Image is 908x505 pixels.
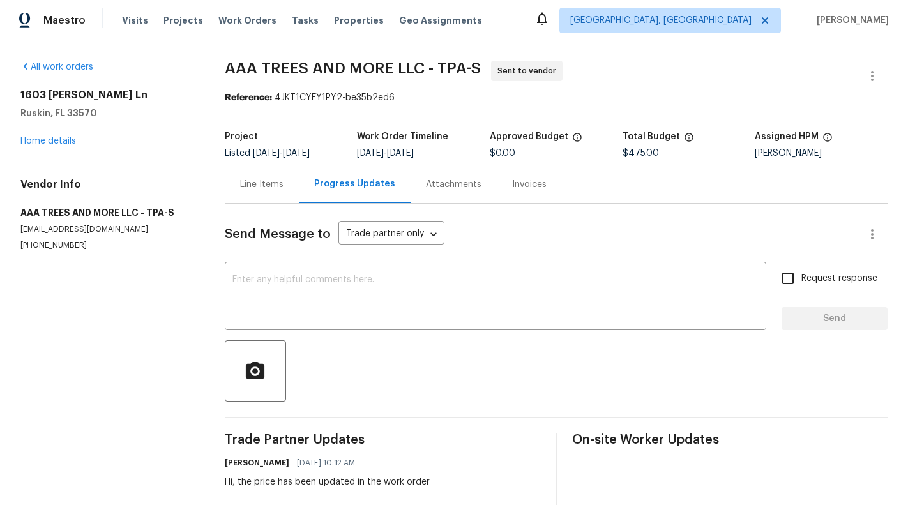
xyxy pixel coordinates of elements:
[163,14,203,27] span: Projects
[20,89,194,102] h2: 1603 [PERSON_NAME] Ln
[225,61,481,76] span: AAA TREES AND MORE LLC - TPA-S
[283,149,310,158] span: [DATE]
[225,476,430,488] div: Hi, the price has been updated in the work order
[20,107,194,119] h5: Ruskin, FL 33570
[20,224,194,235] p: [EMAIL_ADDRESS][DOMAIN_NAME]
[801,272,877,285] span: Request response
[225,93,272,102] b: Reference:
[20,178,194,191] h4: Vendor Info
[20,137,76,146] a: Home details
[225,132,258,141] h5: Project
[684,132,694,149] span: The total cost of line items that have been proposed by Opendoor. This sum includes line items th...
[20,240,194,251] p: [PHONE_NUMBER]
[225,228,331,241] span: Send Message to
[572,132,582,149] span: The total cost of line items that have been approved by both Opendoor and the Trade Partner. This...
[253,149,280,158] span: [DATE]
[314,177,395,190] div: Progress Updates
[512,178,547,191] div: Invoices
[43,14,86,27] span: Maestro
[497,64,561,77] span: Sent to vendor
[20,63,93,72] a: All work orders
[623,149,659,158] span: $475.00
[357,149,414,158] span: -
[225,456,289,469] h6: [PERSON_NAME]
[822,132,833,149] span: The hpm assigned to this work order.
[225,91,888,104] div: 4JKT1CYEY1PY2-be35b2ed6
[755,132,819,141] h5: Assigned HPM
[490,149,515,158] span: $0.00
[572,433,888,446] span: On-site Worker Updates
[357,149,384,158] span: [DATE]
[338,224,444,245] div: Trade partner only
[357,132,448,141] h5: Work Order Timeline
[387,149,414,158] span: [DATE]
[812,14,889,27] span: [PERSON_NAME]
[570,14,752,27] span: [GEOGRAPHIC_DATA], [GEOGRAPHIC_DATA]
[240,178,284,191] div: Line Items
[20,206,194,219] h5: AAA TREES AND MORE LLC - TPA-S
[426,178,481,191] div: Attachments
[225,433,540,446] span: Trade Partner Updates
[297,456,355,469] span: [DATE] 10:12 AM
[334,14,384,27] span: Properties
[225,149,310,158] span: Listed
[755,149,888,158] div: [PERSON_NAME]
[399,14,482,27] span: Geo Assignments
[218,14,276,27] span: Work Orders
[292,16,319,25] span: Tasks
[253,149,310,158] span: -
[122,14,148,27] span: Visits
[623,132,680,141] h5: Total Budget
[490,132,568,141] h5: Approved Budget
